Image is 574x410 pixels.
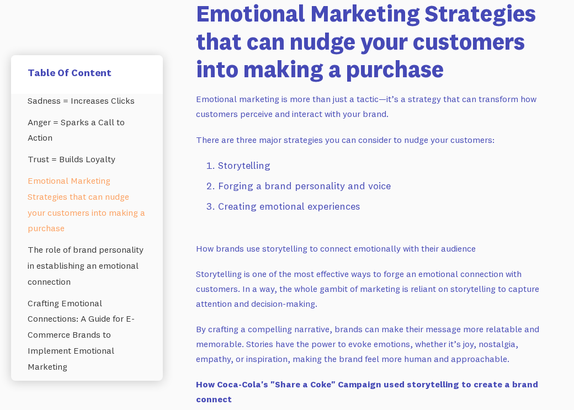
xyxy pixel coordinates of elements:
p: Emotional marketing is more than just a tactic—it’s a strategy that can transform how customers p... [196,92,550,121]
a: The role of brand personality in establishing an emotional connection [28,239,146,292]
p: How brands use storytelling to connect emotionally with their audience [196,241,550,256]
a: Trust = Builds Loyalty [28,148,146,170]
a: Emotional Marketing Strategies that can nudge your customers into making a purchase [28,170,146,239]
li: Storytelling [218,158,550,174]
p: ‍ [196,377,550,406]
strong: How Coca-Cola's "Share a Coke" Campaign used storytelling to create a brand connect [196,379,538,404]
li: Forging a brand personality and voice [218,178,550,194]
p: By crafting a compelling narrative, brands can make their message more relatable and memorable. S... [196,322,550,366]
p: There are three major strategies you can consider to nudge your customers: [196,132,550,147]
a: Sadness = Increases Clicks [28,90,146,111]
a: Anger = Sparks a Call to Action [28,111,146,148]
li: Creating emotional experiences [218,199,550,215]
h5: Table Of Content [28,66,146,79]
p: Storytelling is one of the most effective ways to forge an emotional connection with customers. I... [196,267,550,311]
a: Crafting Emotional Connections: A Guide for E-Commerce Brands to Implement Emotional Marketing [28,292,146,377]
